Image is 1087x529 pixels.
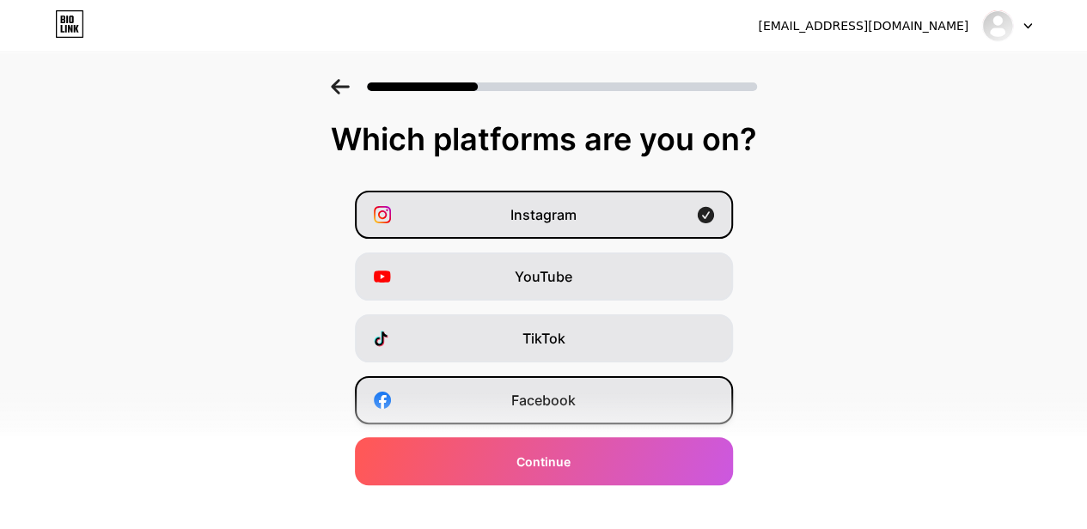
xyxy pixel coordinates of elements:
div: Which platforms are you on? [17,122,1070,156]
div: [EMAIL_ADDRESS][DOMAIN_NAME] [758,17,968,35]
span: Facebook [511,390,576,410]
span: YouTube [515,266,572,287]
span: Instagram [510,204,577,225]
img: Ramsai A [981,9,1014,42]
span: Continue [516,453,571,471]
span: TikTok [522,328,565,349]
